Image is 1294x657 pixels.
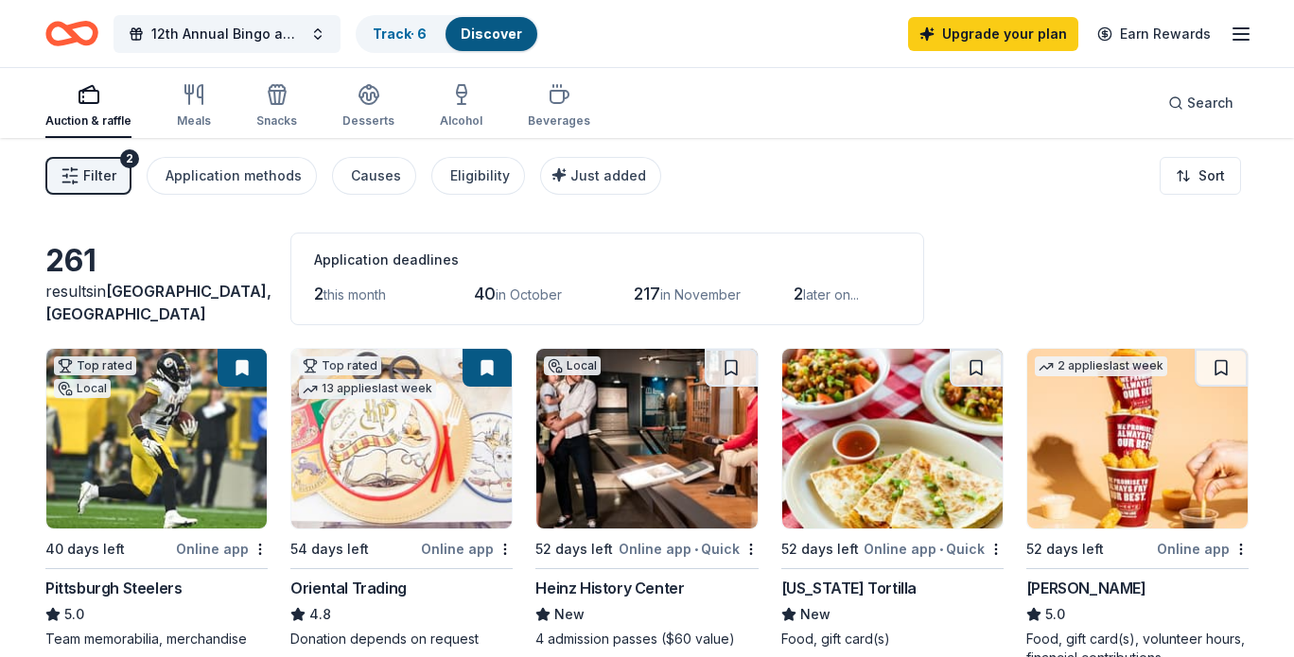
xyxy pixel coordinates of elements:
[1160,157,1241,195] button: Sort
[535,348,758,648] a: Image for Heinz History CenterLocal52 days leftOnline app•QuickHeinz History CenterNew4 admission...
[314,284,323,303] span: 2
[147,157,317,195] button: Application methods
[45,630,268,648] div: Team memorabilia, merchandise
[528,113,590,129] div: Beverages
[864,537,1004,561] div: Online app Quick
[291,349,512,528] img: Image for Oriental Trading
[908,17,1078,51] a: Upgrade your plan
[694,542,698,557] span: •
[299,379,436,399] div: 13 applies last week
[1157,537,1249,561] div: Online app
[803,286,859,303] span: later on...
[782,349,1003,528] img: Image for California Tortilla
[290,538,369,561] div: 54 days left
[45,282,271,323] span: [GEOGRAPHIC_DATA], [GEOGRAPHIC_DATA]
[45,157,131,195] button: Filter2
[45,577,182,599] div: Pittsburgh Steelers
[1045,603,1065,626] span: 5.0
[351,164,401,187] div: Causes
[1027,349,1248,528] img: Image for Sheetz
[290,348,513,648] a: Image for Oriental TradingTop rated13 applieslast week54 days leftOnline appOriental Trading4.8Do...
[342,113,394,129] div: Desserts
[1198,164,1225,187] span: Sort
[299,356,381,375] div: Top rated
[120,149,139,168] div: 2
[440,113,482,129] div: Alcohol
[1153,84,1249,122] button: Search
[450,164,510,187] div: Eligibility
[256,76,297,138] button: Snacks
[54,379,111,398] div: Local
[535,630,758,648] div: 4 admission passes ($60 value)
[151,23,303,45] span: 12th Annual Bingo and Tricky Tray
[332,157,416,195] button: Causes
[535,538,613,561] div: 52 days left
[45,11,98,56] a: Home
[440,76,482,138] button: Alcohol
[781,538,859,561] div: 52 days left
[570,167,646,183] span: Just added
[177,113,211,129] div: Meals
[496,286,562,303] span: in October
[64,603,84,626] span: 5.0
[431,157,525,195] button: Eligibility
[800,603,831,626] span: New
[45,282,271,323] span: in
[1026,538,1104,561] div: 52 days left
[45,242,268,280] div: 261
[45,76,131,138] button: Auction & raffle
[781,630,1004,648] div: Food, gift card(s)
[45,538,125,561] div: 40 days left
[1187,92,1233,114] span: Search
[781,348,1004,648] a: Image for California Tortilla52 days leftOnline app•Quick[US_STATE] TortillaNewFood, gift card(s)
[54,356,136,375] div: Top rated
[45,113,131,129] div: Auction & raffle
[421,537,513,561] div: Online app
[46,349,267,528] img: Image for Pittsburgh Steelers
[290,630,513,648] div: Donation depends on request
[528,76,590,138] button: Beverages
[290,577,407,599] div: Oriental Trading
[309,603,331,626] span: 4.8
[114,15,341,53] button: 12th Annual Bingo and Tricky Tray
[660,286,741,303] span: in November
[177,76,211,138] button: Meals
[83,164,116,187] span: Filter
[166,164,302,187] div: Application methods
[634,284,660,303] span: 217
[256,113,297,129] div: Snacks
[544,356,601,375] div: Local
[535,577,684,599] div: Heinz History Center
[554,603,585,626] span: New
[1026,577,1146,599] div: [PERSON_NAME]
[323,286,386,303] span: this month
[939,542,943,557] span: •
[781,577,917,599] div: [US_STATE] Tortilla
[619,537,759,561] div: Online app Quick
[176,537,268,561] div: Online app
[536,349,757,528] img: Image for Heinz History Center
[314,249,901,271] div: Application deadlines
[474,284,496,303] span: 40
[373,26,427,42] a: Track· 6
[342,76,394,138] button: Desserts
[45,348,268,648] a: Image for Pittsburgh SteelersTop ratedLocal40 days leftOnline appPittsburgh Steelers5.0Team memor...
[540,157,661,195] button: Just added
[794,284,803,303] span: 2
[1035,356,1167,376] div: 2 applies last week
[45,280,268,325] div: results
[356,15,539,53] button: Track· 6Discover
[461,26,522,42] a: Discover
[1086,17,1222,51] a: Earn Rewards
